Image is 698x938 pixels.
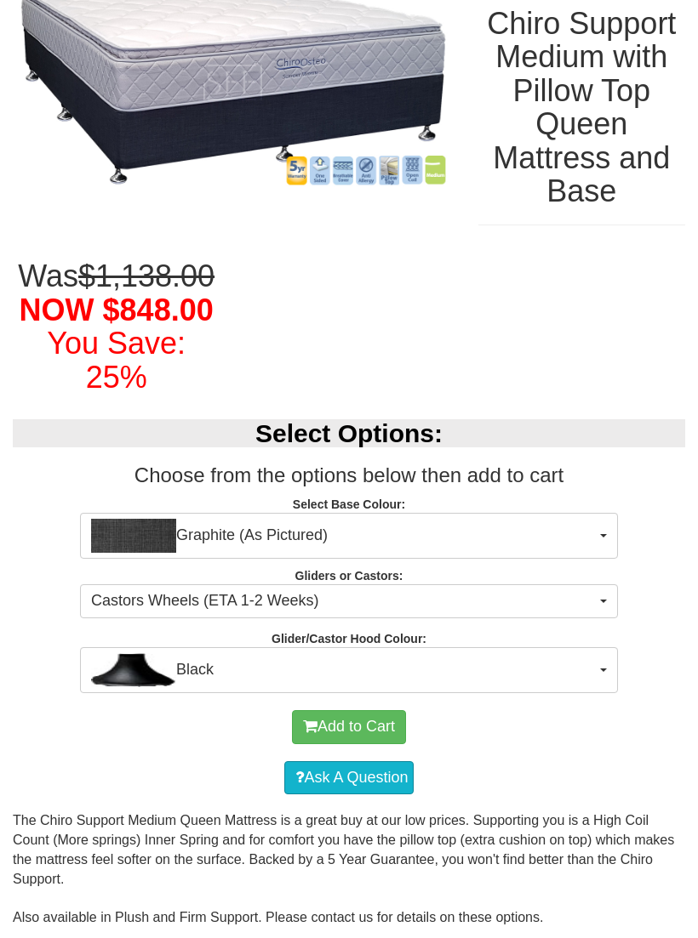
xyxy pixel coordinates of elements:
[78,259,215,293] del: $1,138.00
[293,497,405,511] strong: Select Base Colour:
[91,653,176,687] img: Black
[47,326,186,395] font: You Save: 25%
[91,519,176,553] img: Graphite (As Pictured)
[295,569,403,583] strong: Gliders or Castors:
[13,259,220,394] h1: Was
[478,7,685,209] h1: Chiro Support Medium with Pillow Top Queen Mattress and Base
[255,419,443,447] b: Select Options:
[91,519,596,553] span: Graphite (As Pictured)
[80,647,618,693] button: BlackBlack
[80,513,618,559] button: Graphite (As Pictured)Graphite (As Pictured)
[91,590,596,612] span: Castors Wheels (ETA 1-2 Weeks)
[80,584,618,618] button: Castors Wheels (ETA 1-2 Weeks)
[91,653,596,687] span: Black
[13,464,685,486] h3: Choose from the options below then add to cart
[292,710,406,744] button: Add to Cart
[284,761,413,795] a: Ask A Question
[272,632,426,645] strong: Glider/Castor Hood Colour:
[20,293,214,327] span: NOW $848.00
